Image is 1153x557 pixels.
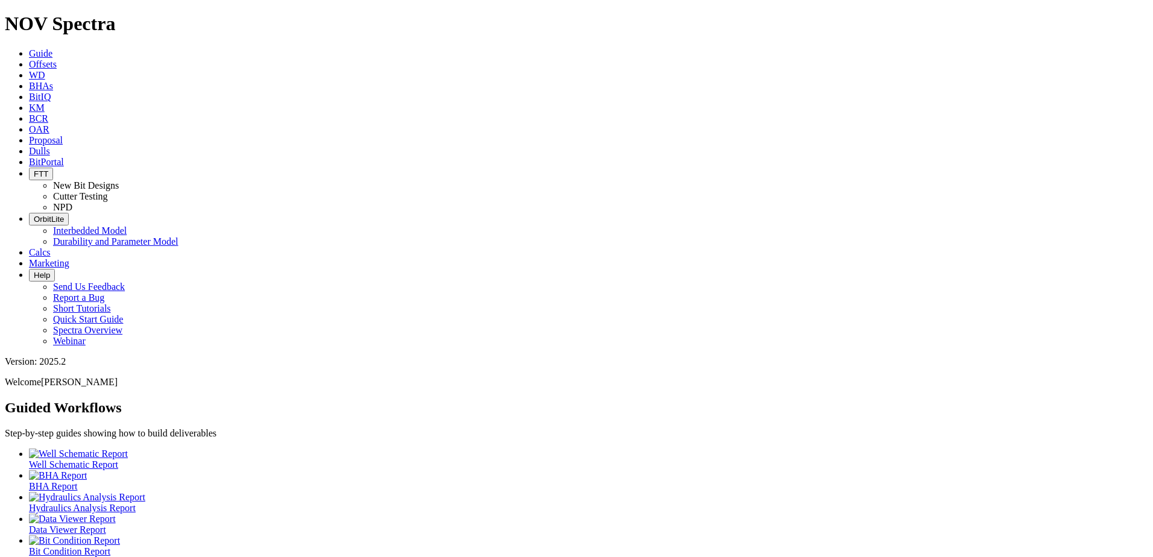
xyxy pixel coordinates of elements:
[5,356,1148,367] div: Version: 2025.2
[29,535,1148,556] a: Bit Condition Report Bit Condition Report
[29,269,55,282] button: Help
[41,377,118,387] span: [PERSON_NAME]
[29,113,48,124] a: BCR
[29,213,69,225] button: OrbitLite
[29,59,57,69] a: Offsets
[34,271,50,280] span: Help
[29,448,1148,470] a: Well Schematic Report Well Schematic Report
[29,124,49,134] a: OAR
[5,13,1148,35] h1: NOV Spectra
[29,470,87,481] img: BHA Report
[53,325,122,335] a: Spectra Overview
[29,81,53,91] a: BHAs
[29,524,106,535] span: Data Viewer Report
[29,492,145,503] img: Hydraulics Analysis Report
[34,169,48,178] span: FTT
[29,135,63,145] a: Proposal
[53,180,119,190] a: New Bit Designs
[29,546,110,556] span: Bit Condition Report
[53,191,108,201] a: Cutter Testing
[29,448,128,459] img: Well Schematic Report
[29,459,118,470] span: Well Schematic Report
[53,225,127,236] a: Interbedded Model
[29,514,1148,535] a: Data Viewer Report Data Viewer Report
[53,336,86,346] a: Webinar
[29,503,136,513] span: Hydraulics Analysis Report
[53,292,104,303] a: Report a Bug
[5,400,1148,416] h2: Guided Workflows
[29,146,50,156] a: Dulls
[29,70,45,80] a: WD
[29,258,69,268] a: Marketing
[5,377,1148,388] p: Welcome
[29,102,45,113] a: KM
[53,236,178,247] a: Durability and Parameter Model
[29,514,116,524] img: Data Viewer Report
[53,202,72,212] a: NPD
[29,168,53,180] button: FTT
[29,535,120,546] img: Bit Condition Report
[29,92,51,102] a: BitIQ
[53,303,111,313] a: Short Tutorials
[29,470,1148,491] a: BHA Report BHA Report
[29,481,77,491] span: BHA Report
[29,48,52,58] a: Guide
[29,157,64,167] a: BitPortal
[53,282,125,292] a: Send Us Feedback
[29,247,51,257] a: Calcs
[34,215,64,224] span: OrbitLite
[5,428,1148,439] p: Step-by-step guides showing how to build deliverables
[53,314,123,324] a: Quick Start Guide
[29,492,1148,513] a: Hydraulics Analysis Report Hydraulics Analysis Report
